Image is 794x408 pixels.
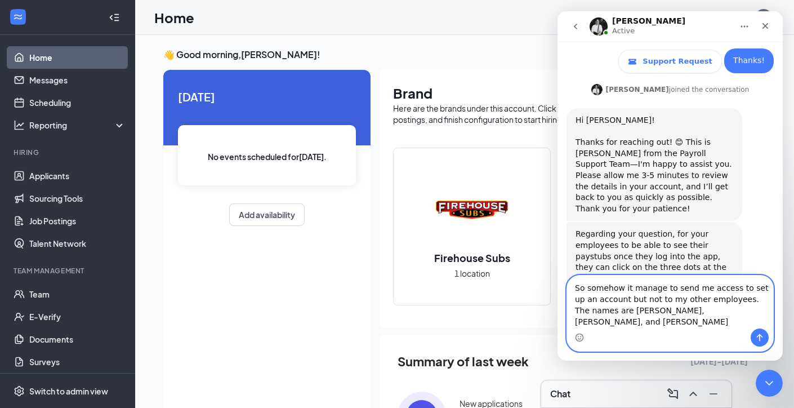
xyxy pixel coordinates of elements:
a: Applicants [29,165,126,187]
svg: Collapse [109,12,120,23]
a: Documents [29,328,126,351]
div: Reporting [29,119,126,131]
iframe: Intercom live chat [756,370,783,397]
a: Job Postings [29,210,126,232]
svg: ChevronUp [686,387,700,401]
span: 1 location [454,267,490,280]
a: Home [29,46,126,69]
a: Messages [29,69,126,91]
a: Surveys [29,351,126,373]
span: No events scheduled for [DATE] . [208,150,327,163]
button: Add availability [229,203,305,226]
h3: 👋 Good morning, [PERSON_NAME] ! [163,48,766,61]
a: Sourcing Tools [29,187,126,210]
img: Firehouse Subs [436,174,508,246]
div: Hiring [14,148,123,157]
span: [DATE] - [DATE] [690,355,748,367]
svg: Analysis [14,119,25,131]
a: Scheduling [29,91,126,114]
span: Summary of last week [398,352,529,371]
div: Team Management [14,266,123,276]
a: Team [29,283,126,305]
svg: Minimize [707,387,720,401]
a: E-Verify [29,305,126,328]
svg: WorkstreamLogo [12,11,24,23]
iframe: Intercom live chat [557,11,783,361]
button: ChevronUp [684,385,702,403]
div: Switch to admin view [29,385,108,397]
a: Talent Network [29,232,126,255]
h2: Firehouse Subs [423,251,521,265]
h3: Chat [550,388,570,400]
h1: Home [154,8,194,27]
div: Here are the brands under this account. Click into a brand to see your locations, managers, job p... [393,103,752,125]
span: [DATE] [178,88,356,105]
svg: QuestionInfo [732,11,746,24]
svg: Notifications [707,11,721,24]
svg: ComposeMessage [666,387,680,401]
h1: Brand [393,83,752,103]
button: ComposeMessage [664,385,682,403]
button: Minimize [704,385,722,403]
svg: Settings [14,385,25,397]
